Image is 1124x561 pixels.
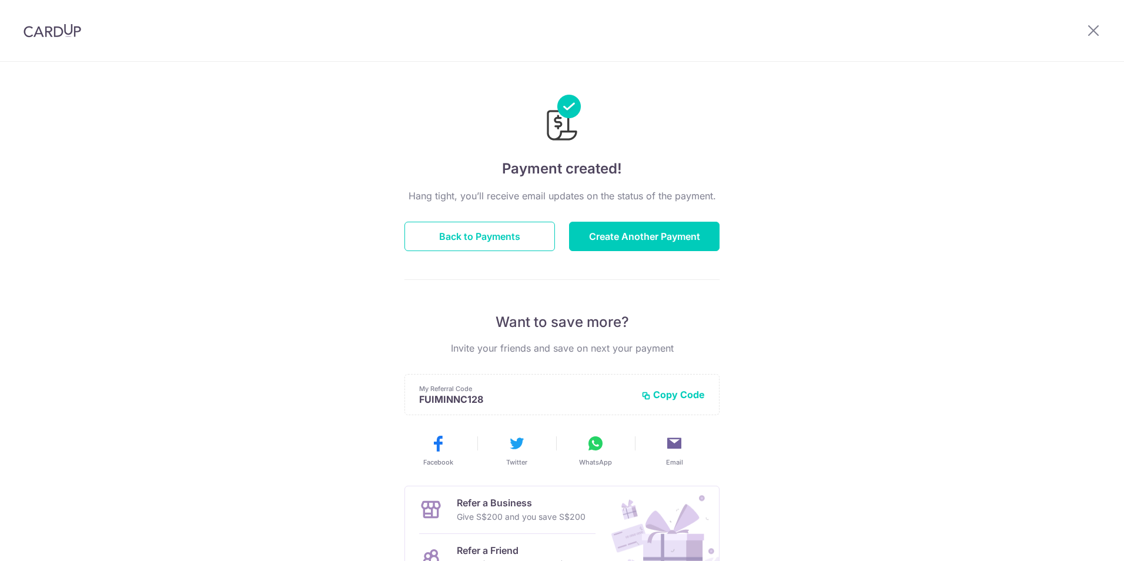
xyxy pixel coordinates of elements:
[404,189,720,203] p: Hang tight, you’ll receive email updates on the status of the payment.
[457,496,586,510] p: Refer a Business
[404,222,555,251] button: Back to Payments
[24,24,81,38] img: CardUp
[506,458,527,467] span: Twitter
[404,158,720,179] h4: Payment created!
[543,95,581,144] img: Payments
[403,434,473,467] button: Facebook
[561,434,630,467] button: WhatsApp
[640,434,709,467] button: Email
[404,313,720,332] p: Want to save more?
[641,389,705,400] button: Copy Code
[457,510,586,524] p: Give S$200 and you save S$200
[569,222,720,251] button: Create Another Payment
[666,458,683,467] span: Email
[423,458,453,467] span: Facebook
[579,458,612,467] span: WhatsApp
[419,393,632,405] p: FUIMINNC128
[404,341,720,355] p: Invite your friends and save on next your payment
[457,543,575,557] p: Refer a Friend
[482,434,551,467] button: Twitter
[419,384,632,393] p: My Referral Code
